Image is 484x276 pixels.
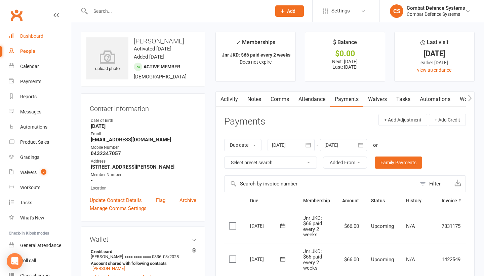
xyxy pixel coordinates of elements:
div: Product Sales [20,139,49,145]
div: Automations [20,124,47,130]
a: Automations [415,92,455,107]
a: Archive [179,196,196,204]
input: Search by invoice number [225,176,416,192]
a: Roll call [9,253,71,268]
div: Date of Birth [91,117,196,124]
button: + Add Credit [429,114,466,126]
button: + Add Adjustment [378,114,427,126]
a: Payments [330,92,363,107]
div: upload photo [86,50,128,72]
div: What's New [20,215,44,220]
div: Member Number [91,172,196,178]
div: $0.00 [311,50,379,57]
h3: Wallet [90,236,196,243]
span: xxxx xxxx xxxx 0336 [125,254,161,259]
h3: [PERSON_NAME] [86,37,200,45]
li: [PERSON_NAME] [90,248,196,272]
a: Activity [216,92,243,107]
a: Tasks [9,195,71,210]
span: 2 [41,169,46,175]
div: Open Intercom Messenger [7,253,23,269]
strong: [DATE] [91,123,196,129]
div: $ Balance [333,38,357,50]
a: [PERSON_NAME] [92,266,125,271]
strong: Account shared with following contacts [91,261,193,266]
th: Amount [336,192,365,209]
td: $66.00 [336,210,365,243]
a: Gradings [9,150,71,165]
div: Payments [20,79,41,84]
div: Dashboard [20,33,43,39]
div: Last visit [420,38,448,50]
div: earlier [DATE] [401,59,468,66]
a: Automations [9,119,71,135]
div: Location [91,185,196,192]
span: [DEMOGRAPHIC_DATA] [134,74,187,80]
button: Filter [416,176,450,192]
strong: Credit card [91,249,193,254]
div: Mobile Number [91,144,196,151]
input: Search... [88,6,267,16]
strong: Jnr JKD: $66 paid every 2 weeks [222,52,290,58]
a: Reports [9,89,71,104]
div: Filter [429,180,441,188]
strong: [STREET_ADDRESS][PERSON_NAME] [91,164,196,170]
span: N/A [406,256,415,263]
a: Payments [9,74,71,89]
a: Attendance [294,92,330,107]
a: Notes [243,92,266,107]
div: Gradings [20,154,39,160]
div: or [373,141,378,149]
a: view attendance [417,67,451,73]
div: General attendance [20,243,61,248]
div: Address [91,158,196,165]
a: Comms [266,92,294,107]
div: [DATE] [401,50,468,57]
h3: Payments [224,116,265,127]
div: Calendar [20,64,39,69]
th: Membership [297,192,336,209]
time: Added [DATE] [134,54,164,60]
th: Status [365,192,400,209]
strong: [EMAIL_ADDRESS][DOMAIN_NAME] [91,137,196,143]
div: [DATE] [250,220,281,231]
a: Flag [156,196,165,204]
strong: 0432347057 [91,150,196,157]
a: Clubworx [8,7,25,24]
a: Update Contact Details [90,196,142,204]
a: Messages [9,104,71,119]
th: Due [244,192,297,209]
time: Activated [DATE] [134,46,171,52]
i: ✓ [236,39,240,46]
button: Added From [323,157,367,169]
a: Waivers 2 [9,165,71,180]
span: N/A [406,223,415,229]
a: Calendar [9,59,71,74]
a: General attendance kiosk mode [9,238,71,253]
a: People [9,44,71,59]
span: Settings [331,3,350,19]
div: CS [390,4,403,18]
span: Jnr JKD: $66 paid every 2 weeks [303,215,322,238]
a: What's New [9,210,71,226]
span: Jnr JKD: $66 paid every 2 weeks [303,248,322,271]
a: Dashboard [9,29,71,44]
span: Upcoming [371,256,394,263]
a: Product Sales [9,135,71,150]
span: Add [287,8,295,14]
button: Due date [224,139,261,151]
div: People [20,48,35,54]
span: 03/2028 [163,254,179,259]
a: Manage Comms Settings [90,204,147,212]
button: Add [275,5,304,17]
th: History [400,192,436,209]
th: Invoice # [436,192,467,209]
div: Reports [20,94,37,99]
span: Upcoming [371,223,394,229]
span: Does not expire [240,59,272,65]
div: Roll call [20,258,36,263]
h3: Contact information [90,102,196,112]
td: 7831175 [436,210,467,243]
a: Tasks [392,92,415,107]
div: Combat Defence Systems [407,5,465,11]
